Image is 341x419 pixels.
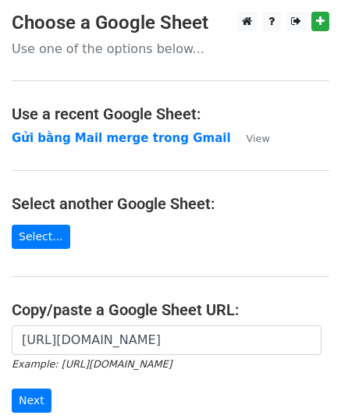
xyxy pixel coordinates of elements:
[12,325,321,355] input: Paste your Google Sheet URL here
[12,358,172,370] small: Example: [URL][DOMAIN_NAME]
[12,300,329,319] h4: Copy/paste a Google Sheet URL:
[12,389,52,413] input: Next
[12,131,231,145] a: Gửi bằng Mail merge trong Gmail
[263,344,341,419] iframe: Chat Widget
[12,41,329,57] p: Use one of the options below...
[12,194,329,213] h4: Select another Google Sheet:
[247,133,270,144] small: View
[12,12,329,34] h3: Choose a Google Sheet
[231,131,270,145] a: View
[12,105,329,123] h4: Use a recent Google Sheet:
[12,225,70,249] a: Select...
